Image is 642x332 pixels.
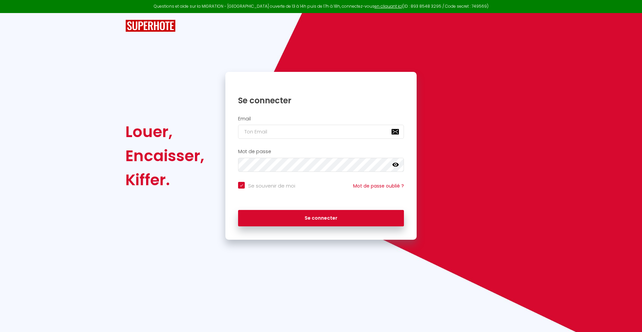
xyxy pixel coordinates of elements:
[238,116,404,122] h2: Email
[125,20,176,32] img: SuperHote logo
[125,120,204,144] div: Louer,
[353,183,404,189] a: Mot de passe oublié ?
[125,144,204,168] div: Encaisser,
[374,3,402,9] a: en cliquant ici
[238,210,404,227] button: Se connecter
[238,95,404,106] h1: Se connecter
[238,125,404,139] input: Ton Email
[238,149,404,154] h2: Mot de passe
[125,168,204,192] div: Kiffer.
